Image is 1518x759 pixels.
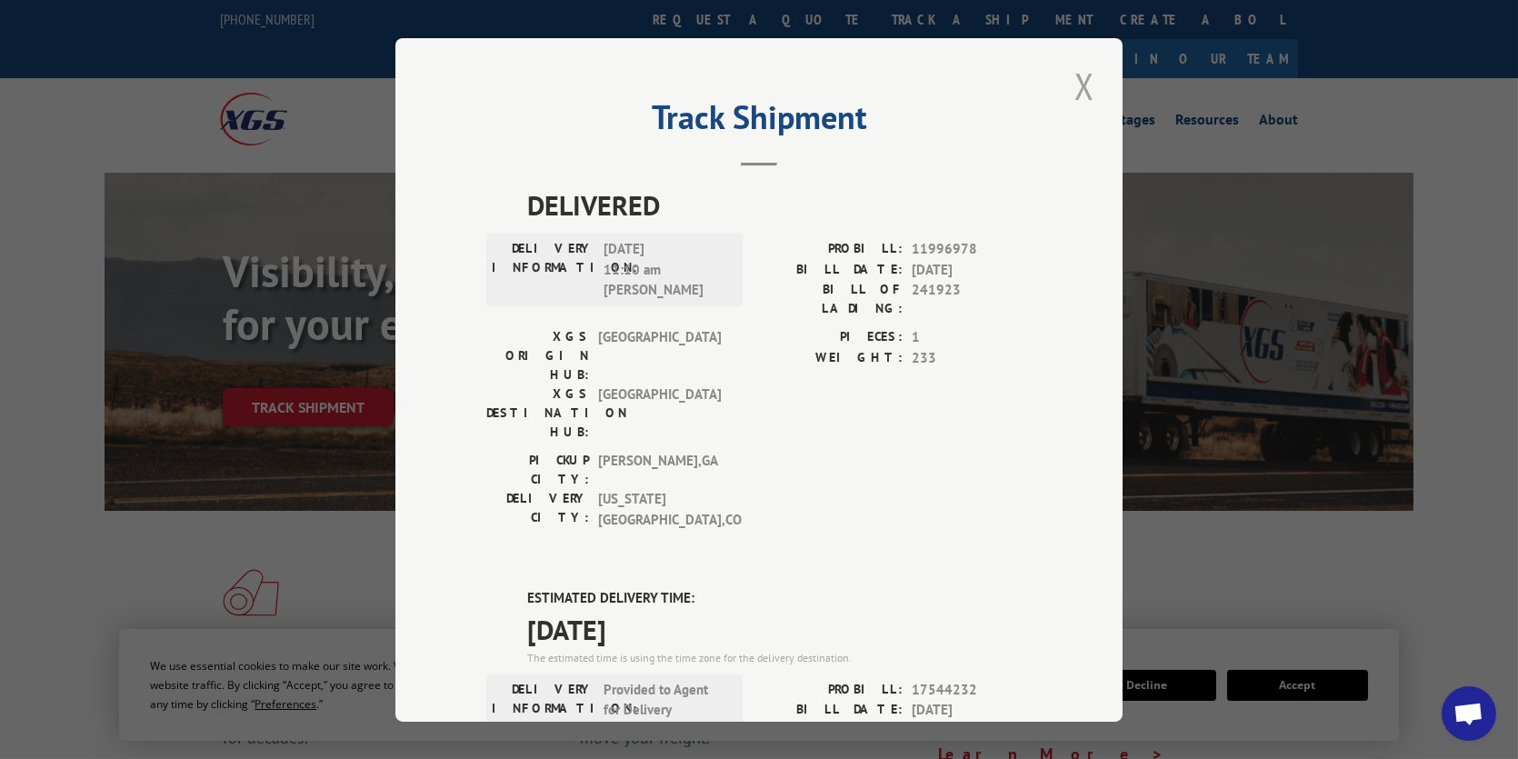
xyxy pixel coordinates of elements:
[759,720,903,758] label: BILL OF LADING:
[759,700,903,721] label: BILL DATE:
[527,608,1032,649] span: [DATE]
[759,327,903,348] label: PIECES:
[604,239,726,301] span: [DATE] 11:10 am [PERSON_NAME]
[492,679,594,720] label: DELIVERY INFORMATION:
[1069,61,1100,111] button: Close modal
[759,259,903,280] label: BILL DATE:
[759,239,903,260] label: PROBILL:
[759,280,903,318] label: BILL OF LADING:
[912,700,1032,721] span: [DATE]
[492,239,594,301] label: DELIVERY INFORMATION:
[598,451,721,489] span: [PERSON_NAME] , GA
[759,347,903,368] label: WEIGHT:
[912,720,1032,758] span: 241923
[486,327,589,384] label: XGS ORIGIN HUB:
[486,384,589,442] label: XGS DESTINATION HUB:
[598,489,721,530] span: [US_STATE][GEOGRAPHIC_DATA] , CO
[759,679,903,700] label: PROBILL:
[912,327,1032,348] span: 1
[527,185,1032,225] span: DELIVERED
[912,239,1032,260] span: 11996978
[598,384,721,442] span: [GEOGRAPHIC_DATA]
[912,259,1032,280] span: [DATE]
[527,588,1032,609] label: ESTIMATED DELIVERY TIME:
[912,347,1032,368] span: 233
[604,679,726,720] span: Provided to Agent for Delivery
[486,489,589,530] label: DELIVERY CITY:
[912,679,1032,700] span: 17544232
[486,105,1032,139] h2: Track Shipment
[1442,686,1496,741] a: Open chat
[486,451,589,489] label: PICKUP CITY:
[527,649,1032,665] div: The estimated time is using the time zone for the delivery destination.
[912,280,1032,318] span: 241923
[598,327,721,384] span: [GEOGRAPHIC_DATA]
